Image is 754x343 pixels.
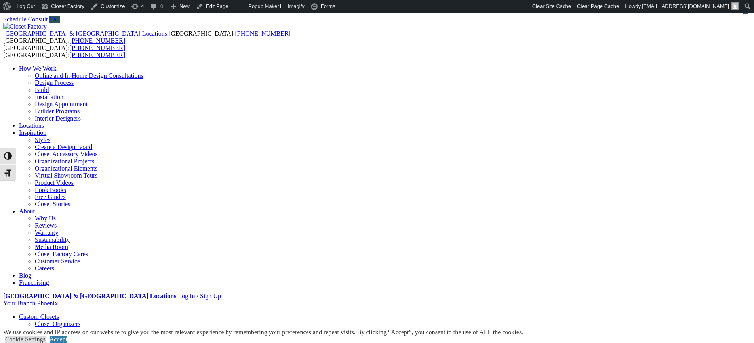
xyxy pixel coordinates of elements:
span: Clear Site Cache [532,3,571,9]
a: Virtual Showroom Tours [35,172,98,179]
a: Accept [50,336,67,343]
a: Sustainability [35,236,70,243]
span: [EMAIL_ADDRESS][DOMAIN_NAME] [642,3,729,9]
a: How We Work [19,65,57,72]
span: [GEOGRAPHIC_DATA]: [GEOGRAPHIC_DATA]: [3,30,291,44]
a: [PHONE_NUMBER] [70,44,125,51]
a: [GEOGRAPHIC_DATA] & [GEOGRAPHIC_DATA] Locations [3,293,176,299]
a: Create a Design Board [35,144,92,150]
span: Your Branch [3,300,35,307]
a: Look Books [35,186,66,193]
div: We use cookies and IP address on our website to give you the most relevant experience by remember... [3,329,523,336]
a: Blog [19,272,31,279]
a: Closet Factory Cares [35,251,88,257]
a: Franchising [19,279,49,286]
a: Installation [35,94,63,100]
a: Cookie Settings [5,336,46,343]
a: Design Process [35,79,74,86]
a: Inspiration [19,129,46,136]
a: [PHONE_NUMBER] [235,30,290,37]
span: 1 [279,3,282,9]
a: [PHONE_NUMBER] [70,52,125,58]
a: Locations [19,122,44,129]
a: Call [49,16,60,23]
span: Phoenix [37,300,57,307]
a: Styles [35,136,50,143]
a: Why Us [35,215,56,222]
a: [PHONE_NUMBER] [70,37,125,44]
a: Organizational Projects [35,158,94,165]
a: Dressing Rooms [35,328,77,334]
a: Careers [35,265,54,272]
a: Warranty [35,229,58,236]
span: [GEOGRAPHIC_DATA]: [GEOGRAPHIC_DATA]: [3,44,125,58]
a: Customer Service [35,258,80,264]
a: Closet Accessory Videos [35,151,98,157]
a: Closet Organizers [35,320,80,327]
a: [GEOGRAPHIC_DATA] & [GEOGRAPHIC_DATA] Locations [3,30,169,37]
a: Custom Closets [19,313,59,320]
a: Product Videos [35,179,74,186]
a: Build [35,86,49,93]
a: Interior Designers [35,115,81,122]
img: Closet Factory [3,23,47,30]
a: Design Appointment [35,101,88,107]
a: Closet Stories [35,201,70,207]
a: Organizational Elements [35,165,97,172]
a: About [19,208,35,215]
span: Clear Page Cache [577,3,619,9]
a: Schedule Consult [3,16,48,23]
a: Reviews [35,222,57,229]
a: Free Guides [35,194,66,200]
a: Log In / Sign Up [178,293,221,299]
a: Online and In-Home Design Consultations [35,72,143,79]
a: Builder Programs [35,108,80,115]
span: [GEOGRAPHIC_DATA] & [GEOGRAPHIC_DATA] Locations [3,30,167,37]
a: Your Branch Phoenix [3,300,58,307]
a: Media Room [35,243,68,250]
